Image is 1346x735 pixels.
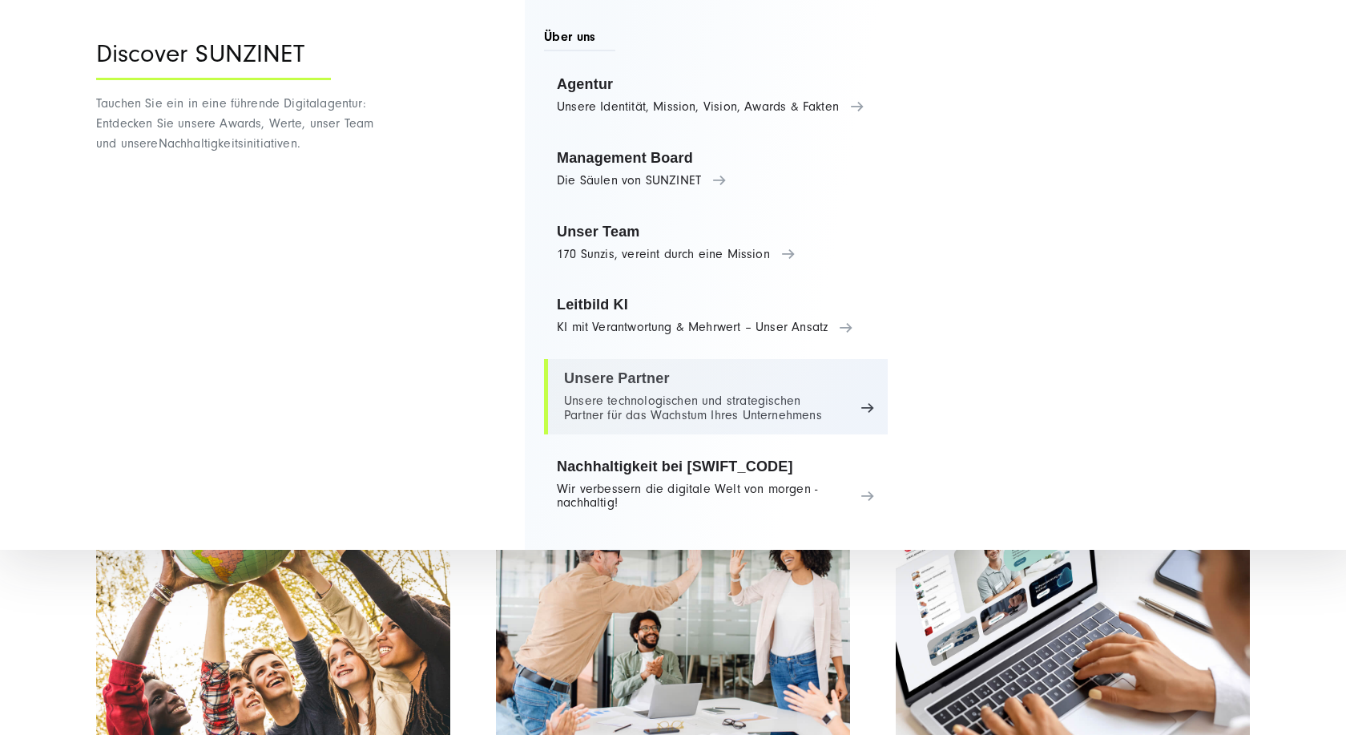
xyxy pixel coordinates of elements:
a: Leitbild KI KI mit Verantwortung & Mehrwert – Unser Ansatz [544,285,888,346]
span: Über uns [544,28,615,51]
div: Discover SUNZINET [96,40,331,80]
a: Unser Team 170 Sunzis, vereint durch eine Mission [544,212,888,273]
a: Management Board Die Säulen von SUNZINET [544,139,888,200]
a: Agentur Unsere Identität, Mission, Vision, Awards & Fakten [544,65,888,126]
a: Nachhaltigkeit bei [SWIFT_CODE] Wir verbessern die digitale Welt von morgen - nachhaltig! [544,447,888,523]
a: Unsere Partner Unsere technologischen und strategischen Partner für das Wachstum Ihres Unternehmens [544,359,888,434]
span: Tauchen Sie ein in eine führende Digitalagentur: Entdecken Sie unsere Awards, Werte, unser Team u... [96,96,373,151]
